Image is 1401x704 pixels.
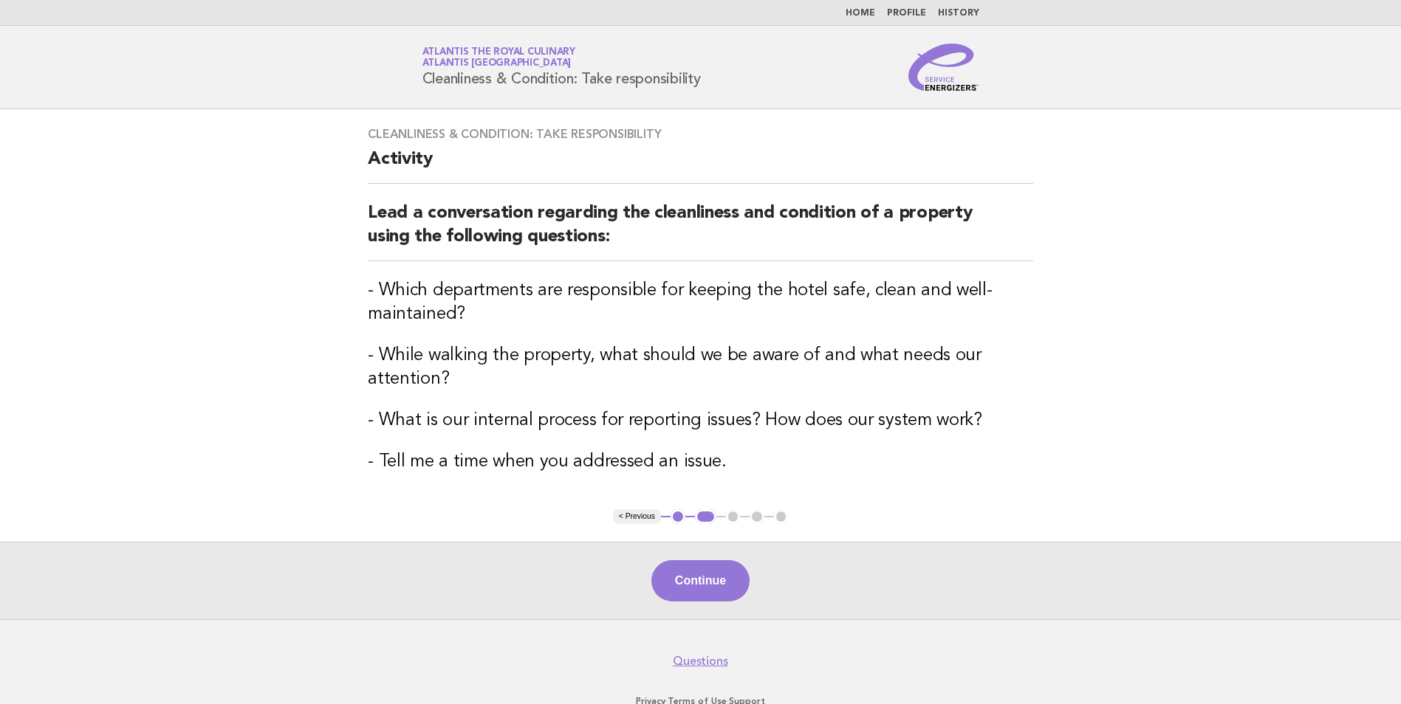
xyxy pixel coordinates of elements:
[368,148,1033,184] h2: Activity
[908,44,979,91] img: Service Energizers
[368,450,1033,474] h3: - Tell me a time when you addressed an issue.
[695,509,716,524] button: 2
[368,279,1033,326] h3: - Which departments are responsible for keeping the hotel safe, clean and well-maintained?
[673,654,728,669] a: Questions
[846,9,875,18] a: Home
[422,47,575,68] a: Atlantis the Royal CulinaryAtlantis [GEOGRAPHIC_DATA]
[368,344,1033,391] h3: - While walking the property, what should we be aware of and what needs our attention?
[887,9,926,18] a: Profile
[422,59,572,69] span: Atlantis [GEOGRAPHIC_DATA]
[651,560,750,601] button: Continue
[671,509,685,524] button: 1
[368,127,1033,142] h3: Cleanliness & Condition: Take responsibility
[368,409,1033,432] h3: - What is our internal process for reporting issues? How does our system work?
[368,201,1033,261] h2: Lead a conversation regarding the cleanliness and condition of a property using the following que...
[422,48,701,86] h1: Cleanliness & Condition: Take responsibility
[938,9,979,18] a: History
[613,509,661,524] button: < Previous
